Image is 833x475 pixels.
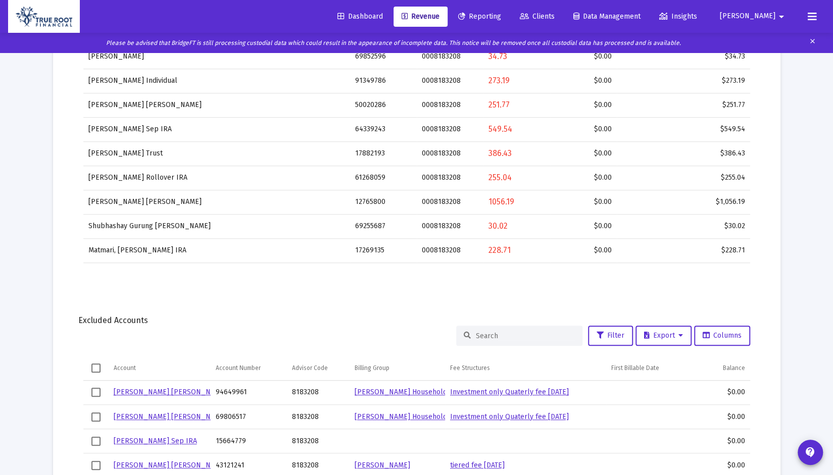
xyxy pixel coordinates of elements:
[512,7,563,27] a: Clients
[91,363,101,373] div: Select all
[417,214,483,238] td: 0008183208
[622,221,745,231] div: $30.02
[804,446,816,458] mat-icon: contact_support
[720,12,775,21] span: [PERSON_NAME]
[809,35,816,50] mat-icon: clear
[417,238,483,262] td: 0008183208
[488,245,545,255] div: 228.71
[488,270,545,280] div: 2086.75
[350,141,417,166] td: 17882193
[450,461,505,469] a: tiered fee [DATE]
[555,100,612,110] div: $0.00
[555,124,612,134] div: $0.00
[651,7,705,27] a: Insights
[450,388,569,396] a: Investment only Quaterly fee [DATE]
[350,190,417,214] td: 12765800
[775,7,788,27] mat-icon: arrow_drop_down
[458,12,501,21] span: Reporting
[83,44,350,69] td: [PERSON_NAME]
[292,364,328,372] div: Advisor Code
[450,7,509,27] a: Reporting
[350,166,417,190] td: 61268059
[417,69,483,93] td: 0008183208
[402,12,439,21] span: Revenue
[488,51,545,62] div: 34.73
[417,117,483,141] td: 0008183208
[694,326,750,346] button: Columns
[83,18,750,270] div: Data grid
[555,148,612,159] div: $0.00
[622,51,745,62] div: $34.73
[555,197,612,207] div: $0.00
[83,166,350,190] td: [PERSON_NAME] Rollover IRA
[350,117,417,141] td: 64339243
[355,364,389,372] div: Billing Group
[394,7,448,27] a: Revenue
[91,412,101,421] div: Select row
[83,93,350,117] td: [PERSON_NAME] [PERSON_NAME]
[114,388,227,396] a: [PERSON_NAME] [PERSON_NAME]
[697,356,750,380] td: Column Balance
[488,76,545,86] div: 273.19
[659,12,697,21] span: Insights
[287,405,350,429] td: 8183208
[450,364,490,372] div: Fee Structures
[16,7,72,27] img: Dashboard
[488,221,545,231] div: 30.02
[555,270,612,280] div: $0.00
[355,412,447,421] a: [PERSON_NAME] Household
[702,412,745,422] div: $0.00
[114,364,136,372] div: Account
[520,12,555,21] span: Clients
[573,12,641,21] span: Data Management
[350,356,445,380] td: Column Billing Group
[488,124,545,134] div: 549.54
[350,238,417,262] td: 17269135
[355,388,447,396] a: [PERSON_NAME] Household
[644,331,683,340] span: Export
[622,245,745,255] div: $228.71
[417,166,483,190] td: 0008183208
[417,190,483,214] td: 0008183208
[555,76,612,86] div: $0.00
[83,141,350,166] td: [PERSON_NAME] Trust
[337,12,383,21] span: Dashboard
[91,437,101,446] div: Select row
[723,364,745,372] div: Balance
[488,148,545,159] div: 386.43
[350,69,417,93] td: 91349786
[83,238,350,262] td: Matmari, [PERSON_NAME] IRA
[476,332,575,340] input: Search
[114,437,197,445] a: [PERSON_NAME] Sep IRA
[606,356,697,380] td: Column First Billable Date
[708,6,800,26] button: [PERSON_NAME]
[555,51,612,62] div: $0.00
[622,76,745,86] div: $273.19
[488,100,545,110] div: 251.77
[329,7,391,27] a: Dashboard
[287,381,350,405] td: 8183208
[350,93,417,117] td: 50020286
[109,356,211,380] td: Column Account
[417,44,483,69] td: 0008183208
[91,388,101,397] div: Select row
[450,412,569,421] a: Investment only Quaterly fee [DATE]
[703,331,742,340] span: Columns
[622,270,745,280] div: $2,086.75
[211,429,287,453] td: 15664779
[83,262,350,287] td: [PERSON_NAME] Rollover IRA
[622,100,745,110] div: $251.77
[216,364,261,372] div: Account Number
[702,387,745,397] div: $0.00
[555,173,612,183] div: $0.00
[417,262,483,287] td: 0008183208
[635,326,692,346] button: Export
[350,44,417,69] td: 69852596
[588,326,633,346] button: Filter
[287,356,350,380] td: Column Advisor Code
[622,197,745,207] div: $1,056.19
[488,197,545,207] div: 1056.19
[702,436,745,446] div: $0.00
[488,173,545,183] div: 255.04
[114,412,227,421] a: [PERSON_NAME] [PERSON_NAME]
